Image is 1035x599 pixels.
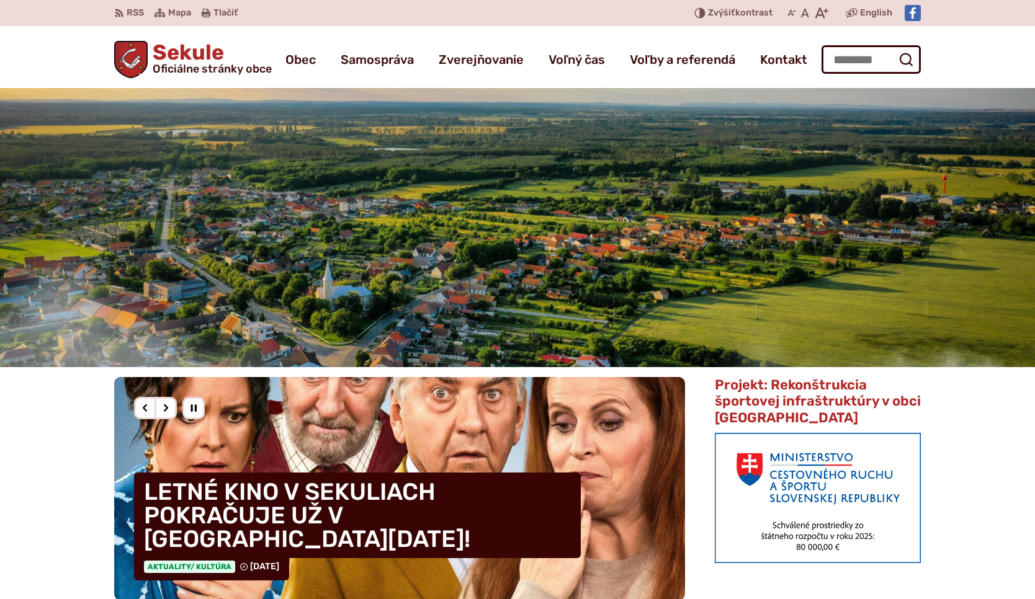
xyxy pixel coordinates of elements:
[439,42,524,77] a: Zverejňovanie
[134,397,156,419] div: Predošlý slajd
[134,473,581,558] h4: LETNÉ KINO V SEKULIACH POKRAČUJE UŽ V [GEOGRAPHIC_DATA][DATE]!
[905,5,921,21] img: Prejsť na Facebook stránku
[114,41,272,78] a: Logo Sekule, prejsť na domovskú stránku.
[549,42,605,77] a: Voľný čas
[860,6,892,20] span: English
[213,8,238,19] span: Tlačiť
[715,433,921,563] img: min-cras.png
[114,41,148,78] img: Prejsť na domovskú stránku
[341,42,414,77] a: Samospráva
[708,7,735,18] span: Zvýšiť
[285,42,316,77] a: Obec
[858,6,895,20] a: English
[153,63,272,74] span: Oficiálne stránky obce
[760,42,807,77] a: Kontakt
[715,376,921,426] span: Projekt: Rekonštrukcia športovej infraštruktúry v obci [GEOGRAPHIC_DATA]
[144,561,235,573] span: Aktuality
[182,397,205,419] div: Pozastaviť pohyb slajdera
[127,6,144,20] span: RSS
[148,42,272,74] h1: Sekule
[250,561,279,572] span: [DATE]
[155,397,177,419] div: Nasledujúci slajd
[168,6,191,20] span: Mapa
[708,8,773,19] span: kontrast
[190,562,231,571] span: / Kultúra
[630,42,735,77] a: Voľby a referendá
